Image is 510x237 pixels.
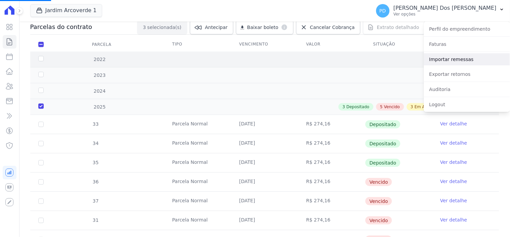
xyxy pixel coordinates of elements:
[343,104,345,110] span: 3
[411,104,414,110] span: 3
[231,173,298,191] td: [DATE]
[424,38,510,50] a: Faturas
[164,134,231,153] td: Parcela Normal
[424,68,510,80] a: Exportar retornos
[440,140,467,146] a: Ver detalhe
[38,122,44,127] input: Só é possível selecionar pagamentos em aberto
[440,197,467,204] a: Ver detalhe
[296,20,360,34] a: Cancelar Cobrança
[236,20,293,34] a: Baixar boleto
[298,192,365,211] td: R$ 274,16
[424,53,510,65] a: Importar remessas
[231,134,298,153] td: [DATE]
[84,38,120,51] div: Parcela
[365,197,392,205] span: Vencido
[365,216,392,225] span: Vencido
[164,153,231,172] td: Parcela Normal
[164,115,231,134] td: Parcela Normal
[380,104,383,110] span: 5
[38,199,44,204] input: default
[424,98,510,111] a: Logout
[440,159,467,166] a: Ver detalhe
[231,37,298,52] th: Vencimento
[347,104,369,110] span: Depositado
[247,24,278,31] span: Baixar boleto
[30,23,92,31] h3: Parcelas do contrato
[205,24,228,31] span: Antecipar
[38,160,44,166] input: Só é possível selecionar pagamentos em aberto
[143,24,146,31] span: 3
[30,4,103,17] button: Jardim Arcoverde 1
[231,115,298,134] td: [DATE]
[92,217,99,223] span: 31
[424,23,510,35] a: Perfil do empreendimento
[365,37,432,52] th: Situação
[440,120,467,127] a: Ver detalhe
[384,104,400,110] span: Vencido
[231,211,298,230] td: [DATE]
[164,173,231,191] td: Parcela Normal
[92,198,99,204] span: 37
[365,159,400,167] span: Depositado
[164,192,231,211] td: Parcela Normal
[298,173,365,191] td: R$ 274,16
[298,37,365,52] th: Valor
[394,11,497,17] p: Ver opções
[380,8,386,13] span: PD
[424,83,510,95] a: Auditoria
[394,5,497,11] p: [PERSON_NAME] Dos [PERSON_NAME]
[371,1,510,20] button: PD [PERSON_NAME] Dos [PERSON_NAME] Ver opções
[38,179,44,185] input: default
[164,211,231,230] td: Parcela Normal
[440,216,467,223] a: Ver detalhe
[92,141,99,146] span: 34
[298,134,365,153] td: R$ 274,16
[365,178,392,186] span: Vencido
[298,211,365,230] td: R$ 274,16
[190,20,233,34] a: Antecipar
[38,141,44,146] input: Só é possível selecionar pagamentos em aberto
[92,121,99,127] span: 33
[298,115,365,134] td: R$ 274,16
[92,179,99,184] span: 36
[365,120,400,128] span: Depositado
[231,153,298,172] td: [DATE]
[298,153,365,172] td: R$ 274,16
[92,160,99,165] span: 35
[310,24,355,31] span: Cancelar Cobrança
[231,192,298,211] td: [DATE]
[147,24,182,31] span: selecionada(s)
[164,37,231,52] th: Tipo
[38,218,44,223] input: default
[365,140,400,148] span: Depositado
[415,104,436,110] span: Em Aberto
[440,178,467,185] a: Ver detalhe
